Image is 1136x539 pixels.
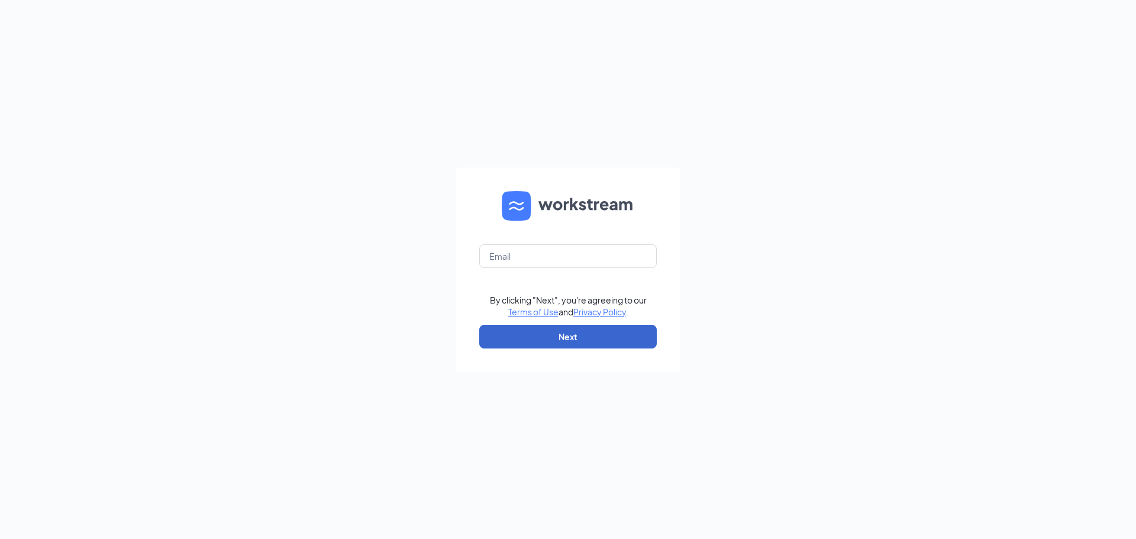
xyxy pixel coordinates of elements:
[508,306,559,317] a: Terms of Use
[490,294,647,318] div: By clicking "Next", you're agreeing to our and .
[479,244,657,268] input: Email
[502,191,634,221] img: WS logo and Workstream text
[573,306,626,317] a: Privacy Policy
[479,325,657,348] button: Next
